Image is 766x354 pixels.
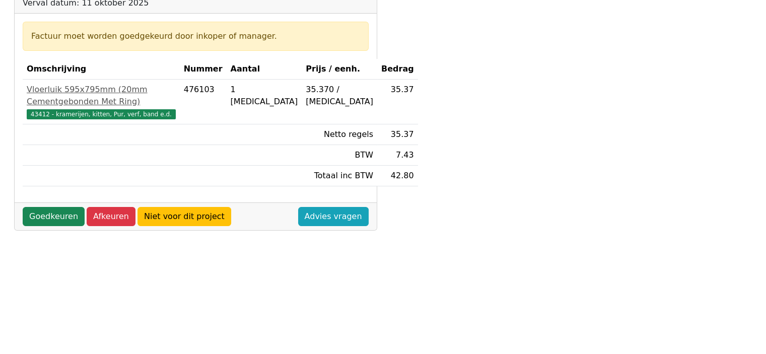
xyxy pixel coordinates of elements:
[377,80,418,124] td: 35.37
[227,59,302,80] th: Aantal
[27,84,176,108] div: Vloerluik 595x795mm (20mm Cementgebonden Met Ring)
[377,59,418,80] th: Bedrag
[23,59,180,80] th: Omschrijving
[302,166,377,186] td: Totaal inc BTW
[302,124,377,145] td: Netto regels
[137,207,231,226] a: Niet voor dit project
[27,84,176,120] a: Vloerluik 595x795mm (20mm Cementgebonden Met Ring)43412 - kramerijen, kitten, Pur, verf, band e.d.
[377,166,418,186] td: 42.80
[302,59,377,80] th: Prijs / eenh.
[302,145,377,166] td: BTW
[377,124,418,145] td: 35.37
[180,80,227,124] td: 476103
[306,84,373,108] div: 35.370 / [MEDICAL_DATA]
[231,84,298,108] div: 1 [MEDICAL_DATA]
[298,207,369,226] a: Advies vragen
[87,207,135,226] a: Afkeuren
[23,207,85,226] a: Goedkeuren
[31,30,360,42] div: Factuur moet worden goedgekeurd door inkoper of manager.
[377,145,418,166] td: 7.43
[180,59,227,80] th: Nummer
[27,109,176,119] span: 43412 - kramerijen, kitten, Pur, verf, band e.d.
